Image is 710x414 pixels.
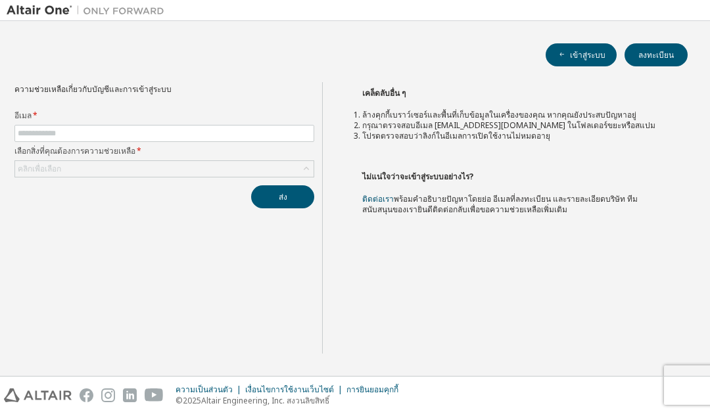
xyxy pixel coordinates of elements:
img: youtube.svg [145,388,164,402]
font: พร้อมคำอธิบายปัญหาโดยย่อ อีเมลที่ลงทะเบียน และรายละเอียดบริษัท ทีมสนับสนุนของเรายินดีติดต่อกลับเพ... [362,193,638,215]
font: คลิกเพื่อเลือก [18,163,61,174]
div: คลิกเพื่อเลือก [15,161,314,177]
font: ความช่วยเหลือเกี่ยวกับบัญชีและการเข้าสู่ระบบ [14,83,172,95]
font: Altair Engineering, Inc. สงวนลิขสิทธิ์ [201,395,329,406]
font: เลือกสิ่งที่คุณต้องการความช่วยเหลือ [14,145,135,156]
font: ส่ง [279,191,287,202]
img: instagram.svg [101,388,115,402]
font: ล้างคุกกี้เบราว์เซอร์และพื้นที่เก็บข้อมูลในเครื่องของคุณ หากคุณยังประสบปัญหาอยู่ [362,109,636,120]
font: โปรดตรวจสอบว่าลิงก์ในอีเมลการเปิดใช้งานไม่หมดอายุ [362,130,550,141]
img: facebook.svg [80,388,93,402]
button: ส่ง [251,185,314,208]
font: เข้าสู่ระบบ [570,49,605,60]
a: ติดต่อเรา [362,193,394,204]
font: 2025 [183,395,201,406]
font: อีเมล [14,110,32,121]
img: linkedin.svg [123,388,137,402]
font: เคล็ดลับอื่น ๆ [362,87,406,99]
font: เงื่อนไขการใช้งานเว็บไซต์ [245,384,334,395]
img: อัลแตร์วัน [7,4,171,17]
font: การยินยอมคุกกี้ [346,384,398,395]
font: © [176,395,183,406]
button: ลงทะเบียน [625,43,688,66]
img: altair_logo.svg [4,388,72,402]
font: ลงทะเบียน [638,49,674,60]
button: เข้าสู่ระบบ [546,43,617,66]
font: ความเป็นส่วนตัว [176,384,233,395]
font: ไม่แน่ใจว่าจะเข้าสู่ระบบอย่างไร? [362,171,473,182]
font: กรุณาตรวจสอบอีเมล [EMAIL_ADDRESS][DOMAIN_NAME] ในโฟลเดอร์ขยะหรือสแปม [362,120,655,131]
